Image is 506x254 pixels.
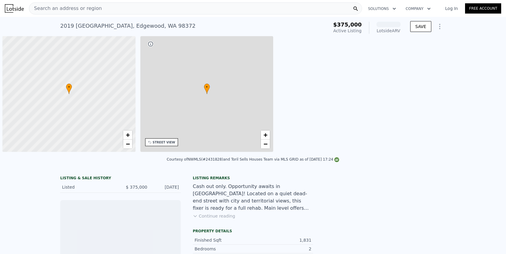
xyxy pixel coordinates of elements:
[261,140,270,149] a: Zoom out
[204,83,210,94] div: •
[167,157,339,161] div: Courtesy of NWMLS (#2431828) and Toril Sells Houses Team via MLS GRID as of [DATE] 17:24
[195,246,253,252] div: Bedrooms
[264,140,267,148] span: −
[123,140,132,149] a: Zoom out
[438,5,465,11] a: Log In
[465,3,501,14] a: Free Account
[193,229,313,234] div: Property details
[60,176,181,182] div: LISTING & SALE HISTORY
[401,3,436,14] button: Company
[29,5,102,12] span: Search an address or region
[66,83,72,94] div: •
[5,4,24,13] img: Lotside
[434,20,446,33] button: Show Options
[193,213,235,219] button: Continue reading
[126,140,130,148] span: −
[410,21,431,32] button: SAVE
[66,84,72,90] span: •
[123,130,132,140] a: Zoom in
[195,237,253,243] div: Finished Sqft
[261,130,270,140] a: Zoom in
[253,246,311,252] div: 2
[264,131,267,139] span: +
[193,176,313,180] div: Listing remarks
[126,131,130,139] span: +
[60,22,195,30] div: 2019 [GEOGRAPHIC_DATA] , Edgewood , WA 98372
[126,185,147,190] span: $ 375,000
[334,157,339,162] img: NWMLS Logo
[152,184,179,190] div: [DATE]
[153,140,175,145] div: STREET VIEW
[333,28,362,33] span: Active Listing
[62,184,116,190] div: Listed
[253,237,311,243] div: 1,831
[193,183,313,212] div: Cash out only. Opportunity awaits in [GEOGRAPHIC_DATA]! Located on a quiet dead-end street with c...
[333,21,362,28] span: $375,000
[204,84,210,90] span: •
[363,3,401,14] button: Solutions
[376,28,401,34] div: Lotside ARV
